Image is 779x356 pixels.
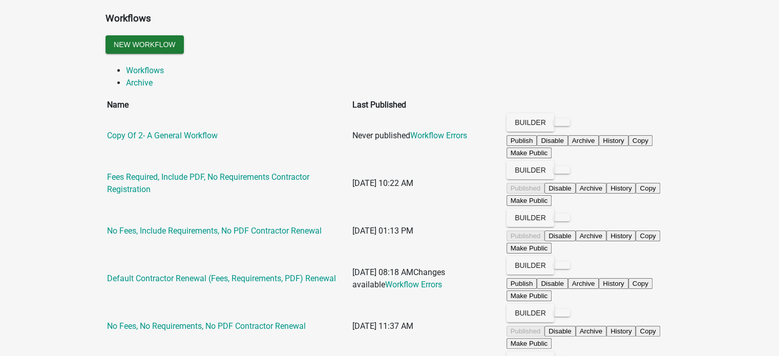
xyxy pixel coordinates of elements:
button: Copy [636,231,660,241]
th: Last Published [352,98,505,112]
a: Fees Required, Include PDF, No Requirements Contractor Registration [107,172,309,194]
button: Disable [537,278,567,289]
button: History [599,135,628,146]
button: History [606,326,636,337]
span: Never published [352,131,410,140]
span: [DATE] 10:22 AM [352,178,413,188]
button: Publish [507,278,537,289]
button: Copy [628,278,652,289]
button: Builder [507,113,554,132]
span: [DATE] 08:18 AM [352,267,413,277]
button: Archive [576,183,606,194]
span: [DATE] 11:37 AM [352,321,413,331]
button: Make Public [507,338,552,349]
button: Published [507,183,545,194]
button: Make Public [507,243,552,254]
button: Copy [636,326,660,337]
button: Make Public [507,148,552,158]
button: New Workflow [106,35,184,54]
button: History [606,183,636,194]
button: Publish [507,135,537,146]
h3: Workflows [106,11,674,26]
a: No Fees, Include Requirements, No PDF Contractor Renewal [107,226,322,236]
a: Default Contractor Renewal (Fees, Requirements, PDF) Renewal [107,274,336,283]
button: Builder [507,256,554,275]
button: Archive [568,278,599,289]
button: Archive [576,326,606,337]
button: Builder [507,161,554,179]
button: Archive [576,231,606,241]
button: History [606,231,636,241]
button: Copy [636,183,660,194]
button: History [599,278,628,289]
a: Workflows [126,66,164,75]
button: Make Public [507,195,552,206]
button: Published [507,231,545,241]
th: Name [107,98,351,112]
button: Make Public [507,290,552,301]
button: Copy [628,135,652,146]
button: Disable [544,231,575,241]
a: Archive [126,78,153,88]
a: No Fees, No Requirements, No PDF Contractor Renewal [107,321,306,331]
span: [DATE] 01:13 PM [352,226,413,236]
a: Workflow Errors [385,280,442,289]
button: Disable [544,183,575,194]
button: Disable [544,326,575,337]
a: Workflow Errors [410,131,467,140]
button: Builder [507,304,554,322]
button: Published [507,326,545,337]
button: Archive [568,135,599,146]
a: Copy Of 2- A General Workflow [107,131,218,140]
button: Disable [537,135,567,146]
button: Builder [507,208,554,227]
